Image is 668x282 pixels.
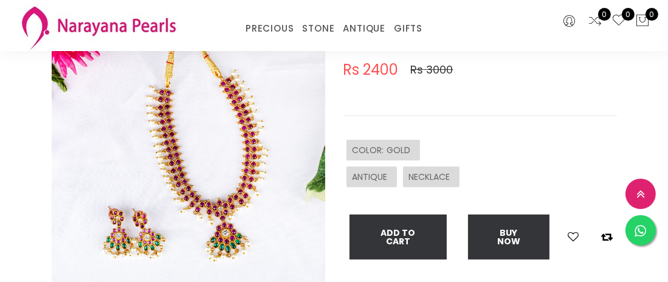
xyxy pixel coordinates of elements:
[349,215,447,260] button: Add To Cart
[343,63,399,77] span: Rs 2400
[246,19,294,38] a: PRECIOUS
[598,229,617,245] button: Add to compare
[387,144,414,156] span: GOLD
[302,19,334,38] a: STONE
[353,171,391,183] span: ANTIQUE
[565,229,583,245] button: Add to wishlist
[611,13,626,29] a: 0
[646,8,658,21] span: 0
[598,8,611,21] span: 0
[468,215,549,260] button: Buy now
[622,8,635,21] span: 0
[353,144,387,156] span: COLOR :
[409,171,453,183] span: NECKLACE
[343,19,385,38] a: ANTIQUE
[588,13,602,29] a: 0
[635,13,650,29] button: 0
[394,19,422,38] a: GIFTS
[411,63,453,77] span: Rs 3000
